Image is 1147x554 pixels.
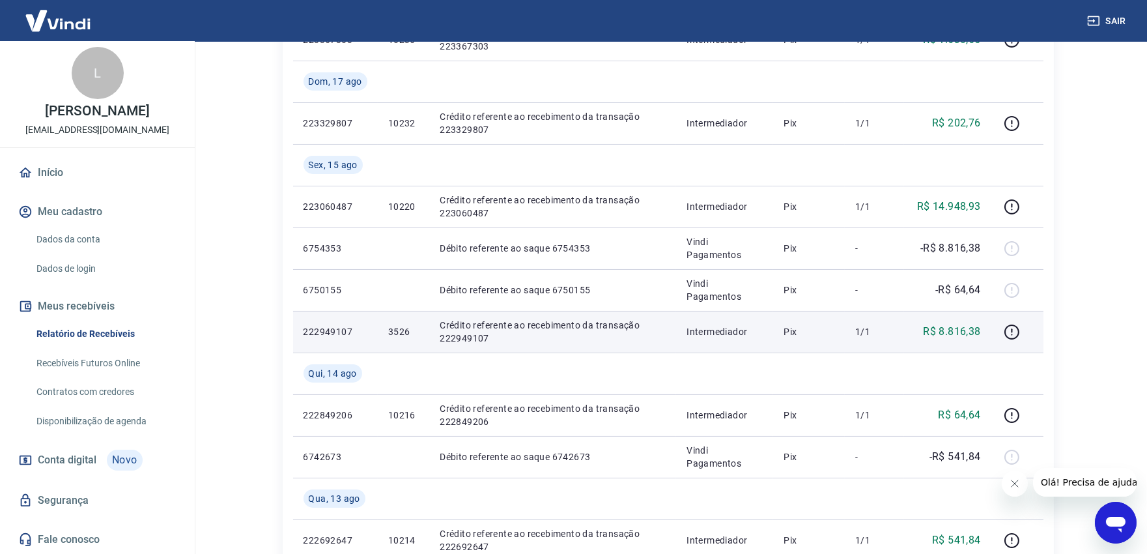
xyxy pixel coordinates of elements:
[784,284,834,297] p: Pix
[855,284,894,297] p: -
[932,532,981,548] p: R$ 541,84
[304,242,367,255] p: 6754353
[687,235,763,261] p: Vindi Pagamentos
[388,409,419,422] p: 10216
[784,200,834,213] p: Pix
[938,407,980,423] p: R$ 64,64
[784,117,834,130] p: Pix
[388,200,419,213] p: 10220
[304,284,367,297] p: 6750155
[309,158,358,171] span: Sex, 15 ago
[784,242,834,255] p: Pix
[687,277,763,303] p: Vindi Pagamentos
[31,408,179,435] a: Disponibilização de agenda
[38,451,96,469] span: Conta digital
[16,292,179,321] button: Meus recebíveis
[440,194,666,220] p: Crédito referente ao recebimento da transação 223060487
[45,104,149,118] p: [PERSON_NAME]
[440,402,666,428] p: Crédito referente ao recebimento da transação 222849206
[687,409,763,422] p: Intermediador
[440,284,666,297] p: Débito referente ao saque 6750155
[440,242,666,255] p: Débito referente ao saque 6754353
[107,450,143,471] span: Novo
[1095,502,1137,544] iframe: Botão para abrir a janela de mensagens
[16,525,179,554] a: Fale conosco
[8,9,109,20] span: Olá! Precisa de ajuda?
[16,486,179,515] a: Segurança
[388,117,419,130] p: 10232
[784,409,834,422] p: Pix
[935,282,981,298] p: -R$ 64,64
[440,110,666,136] p: Crédito referente ao recebimento da transação 223329807
[855,117,894,130] p: 1/1
[687,117,763,130] p: Intermediador
[1002,471,1028,497] iframe: Fechar mensagem
[16,158,179,187] a: Início
[1033,468,1137,497] iframe: Mensagem da empresa
[920,241,981,256] p: -R$ 8.816,38
[687,325,763,338] p: Intermediador
[72,47,124,99] div: L
[25,123,169,137] p: [EMAIL_ADDRESS][DOMAIN_NAME]
[31,226,179,253] a: Dados da conta
[31,379,179,405] a: Contratos com credores
[304,200,367,213] p: 223060487
[440,450,666,463] p: Débito referente ao saque 6742673
[304,325,367,338] p: 222949107
[304,409,367,422] p: 222849206
[388,534,419,547] p: 10214
[855,200,894,213] p: 1/1
[309,367,357,380] span: Qui, 14 ago
[16,445,179,476] a: Conta digitalNovo
[687,444,763,470] p: Vindi Pagamentos
[440,319,666,345] p: Crédito referente ao recebimento da transação 222949107
[304,450,367,463] p: 6742673
[784,534,834,547] p: Pix
[687,200,763,213] p: Intermediador
[31,321,179,347] a: Relatório de Recebíveis
[388,325,419,338] p: 3526
[855,242,894,255] p: -
[923,324,980,340] p: R$ 8.816,38
[31,350,179,377] a: Recebíveis Futuros Online
[917,199,981,214] p: R$ 14.948,93
[309,75,362,88] span: Dom, 17 ago
[784,325,834,338] p: Pix
[304,534,367,547] p: 222692647
[855,534,894,547] p: 1/1
[16,197,179,226] button: Meu cadastro
[784,450,834,463] p: Pix
[440,527,666,553] p: Crédito referente ao recebimento da transação 222692647
[16,1,100,40] img: Vindi
[929,449,981,465] p: -R$ 541,84
[855,325,894,338] p: 1/1
[31,255,179,282] a: Dados de login
[855,450,894,463] p: -
[309,492,360,505] span: Qua, 13 ago
[932,115,981,131] p: R$ 202,76
[304,117,367,130] p: 223329807
[1084,9,1131,33] button: Sair
[687,534,763,547] p: Intermediador
[855,409,894,422] p: 1/1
